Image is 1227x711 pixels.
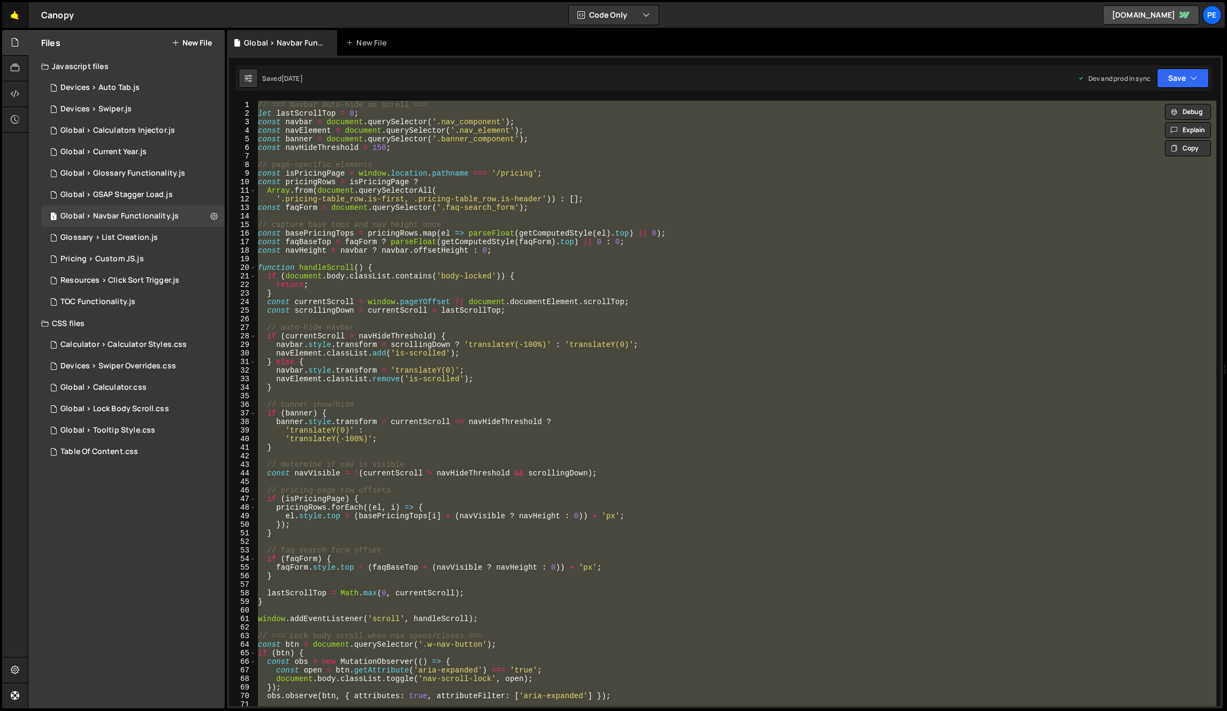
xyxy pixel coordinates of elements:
[172,39,212,47] button: New File
[229,418,256,426] div: 38
[229,597,256,606] div: 59
[229,632,256,640] div: 63
[229,118,256,126] div: 3
[41,355,225,377] div: 9980/29956.css
[1103,5,1199,25] a: [DOMAIN_NAME]
[1165,122,1211,138] button: Explain
[229,640,256,649] div: 64
[229,426,256,435] div: 39
[229,700,256,709] div: 71
[229,409,256,418] div: 37
[1165,104,1211,120] button: Debug
[229,229,256,238] div: 16
[229,452,256,460] div: 42
[229,263,256,272] div: 20
[60,340,187,350] div: Calculator > Calculator Styles.css
[60,169,185,178] div: Global > Glossary Functionality.js
[41,206,225,227] div: 9980/31760.js
[229,298,256,306] div: 24
[60,254,144,264] div: Pricing > Custom JS.js
[229,341,256,349] div: 29
[229,529,256,538] div: 51
[229,126,256,135] div: 4
[41,227,225,248] div: 9980/36449.js
[229,272,256,281] div: 21
[60,404,169,414] div: Global > Lock Body Scroll.css
[229,435,256,443] div: 40
[41,377,225,398] div: 9980/29990.css
[262,74,303,83] div: Saved
[229,289,256,298] div: 23
[229,101,256,109] div: 1
[41,77,225,99] div: 9980/31959.js
[229,580,256,589] div: 57
[41,420,225,441] div: 9980/35414.css
[41,248,225,270] div: 9980/40969.js
[60,104,132,114] div: Devices > Swiper.js
[229,366,256,375] div: 32
[229,400,256,409] div: 36
[60,276,179,285] div: Resources > Click Sort Trigger.js
[346,37,391,48] div: New File
[28,56,225,77] div: Javascript files
[2,2,28,28] a: 🤙
[41,334,225,355] div: 9980/38774.css
[50,213,57,222] span: 1
[229,538,256,546] div: 52
[229,546,256,555] div: 53
[229,281,256,289] div: 22
[229,212,256,221] div: 14
[229,135,256,143] div: 5
[229,392,256,400] div: 35
[229,589,256,597] div: 58
[1157,69,1209,88] button: Save
[229,221,256,229] div: 15
[229,383,256,392] div: 34
[229,195,256,203] div: 12
[28,313,225,334] div: CSS files
[1202,5,1222,25] a: Pe
[229,615,256,623] div: 61
[229,649,256,657] div: 65
[229,143,256,152] div: 6
[60,190,173,200] div: Global > GSAP Stagger Load.js
[229,657,256,666] div: 66
[60,426,155,435] div: Global > Tooltip Style.css
[229,666,256,675] div: 67
[60,383,147,392] div: Global > Calculator.css
[41,184,225,206] div: 9980/29984.js
[41,37,60,49] h2: Files
[229,349,256,358] div: 30
[60,147,147,157] div: Global > Current Year.js
[229,503,256,512] div: 48
[229,306,256,315] div: 25
[229,375,256,383] div: 33
[569,5,659,25] button: Code Only
[229,486,256,495] div: 46
[229,555,256,563] div: 54
[1165,140,1211,156] button: Copy
[41,398,225,420] div: 9980/38657.css
[229,623,256,632] div: 62
[229,683,256,692] div: 69
[281,74,303,83] div: [DATE]
[60,211,179,221] div: Global > Navbar Functionality.js
[41,99,225,120] div: 9980/29955.js
[41,441,225,463] div: 9980/35465.css
[229,203,256,212] div: 13
[229,161,256,169] div: 8
[41,291,225,313] div: 9980/35458.js
[229,169,256,178] div: 9
[1078,74,1150,83] div: Dev and prod in sync
[229,315,256,323] div: 26
[41,9,74,21] div: Canopy
[60,233,158,243] div: Glossary > List Creation.js
[41,163,225,184] div: 9980/34791.js
[229,460,256,469] div: 43
[229,323,256,332] div: 27
[229,675,256,683] div: 68
[229,443,256,452] div: 41
[244,37,324,48] div: Global > Navbar Functionality.js
[229,563,256,572] div: 55
[229,238,256,246] div: 17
